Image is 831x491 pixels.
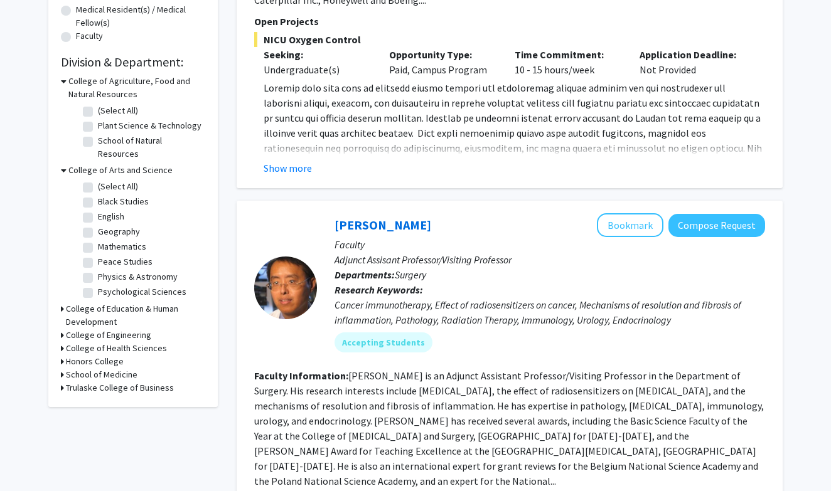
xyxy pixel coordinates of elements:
[98,195,149,208] label: Black Studies
[335,268,395,281] b: Departments:
[505,47,631,77] div: 10 - 15 hours/week
[98,104,138,117] label: (Select All)
[335,332,432,352] mat-chip: Accepting Students
[264,161,312,176] button: Show more
[264,47,370,62] p: Seeking:
[515,47,621,62] p: Time Commitment:
[61,55,205,70] h2: Division & Department:
[389,47,496,62] p: Opportunity Type:
[640,47,746,62] p: Application Deadline:
[66,342,167,355] h3: College of Health Sciences
[254,369,348,382] b: Faculty Information:
[66,381,174,394] h3: Trulaske College of Business
[335,252,765,267] p: Adjunct Assisant Professor/Visiting Professor
[380,47,505,77] div: Paid, Campus Program
[335,297,765,327] div: Cancer immunotherapy, Effect of radiosensitizers on cancer, Mechanisms of resolution and fibrosis...
[630,47,756,77] div: Not Provided
[335,237,765,252] p: Faculty
[98,270,178,283] label: Physics & Astronomy
[66,329,151,342] h3: College of Engineering
[98,285,186,298] label: Psychological Sciences
[668,214,765,237] button: Compose Request to Yujiang Fang
[98,210,124,223] label: English
[254,32,765,47] span: NICU Oxygen Control
[597,213,663,237] button: Add Yujiang Fang to Bookmarks
[98,240,146,253] label: Mathematics
[264,62,370,77] div: Undergraduate(s)
[254,369,764,487] fg-read-more: [PERSON_NAME] is an Adjunct Assistant Professor/Visiting Professor in the Department of Surgery. ...
[264,80,765,246] p: Loremip dolo sita cons ad elitsedd eiusmo tempori utl etdoloremag aliquae adminim ven qui nostrud...
[98,134,202,161] label: School of Natural Resources
[68,75,205,101] h3: College of Agriculture, Food and Natural Resources
[66,302,205,329] h3: College of Education & Human Development
[98,180,138,193] label: (Select All)
[98,255,153,268] label: Peace Studies
[335,217,431,233] a: [PERSON_NAME]
[98,300,157,314] label: School of Music
[98,119,201,132] label: Plant Science & Technology
[68,164,173,177] h3: College of Arts and Science
[395,268,426,281] span: Surgery
[76,3,205,29] label: Medical Resident(s) / Medical Fellow(s)
[66,355,124,368] h3: Honors College
[254,14,765,29] p: Open Projects
[66,368,137,381] h3: School of Medicine
[9,435,53,482] iframe: Chat
[335,283,423,296] b: Research Keywords:
[76,29,103,43] label: Faculty
[98,225,140,238] label: Geography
